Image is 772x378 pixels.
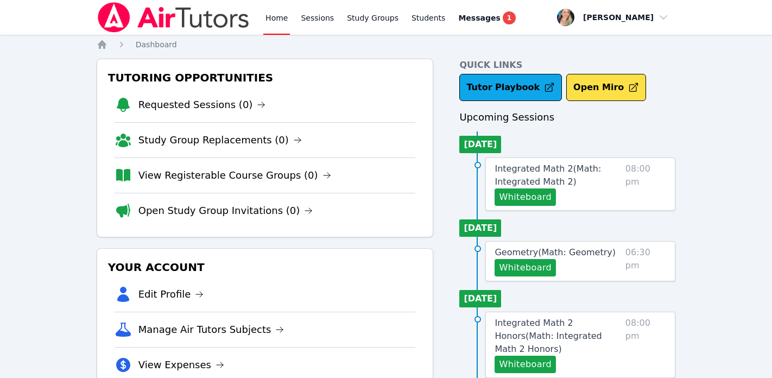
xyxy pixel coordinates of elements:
[97,39,676,50] nav: Breadcrumb
[138,97,266,112] a: Requested Sessions (0)
[138,168,331,183] a: View Registerable Course Groups (0)
[136,40,177,49] span: Dashboard
[495,356,556,373] button: Whiteboard
[458,12,500,23] span: Messages
[138,287,204,302] a: Edit Profile
[566,74,646,101] button: Open Miro
[625,246,666,276] span: 06:30 pm
[625,162,666,206] span: 08:00 pm
[503,11,516,24] span: 1
[106,257,425,277] h3: Your Account
[97,2,250,33] img: Air Tutors
[459,290,501,307] li: [DATE]
[495,259,556,276] button: Whiteboard
[459,110,675,125] h3: Upcoming Sessions
[495,162,621,188] a: Integrated Math 2(Math: Integrated Math 2)
[459,59,675,72] h4: Quick Links
[495,318,602,354] span: Integrated Math 2 Honors ( Math: Integrated Math 2 Honors )
[495,246,616,259] a: Geometry(Math: Geometry)
[138,357,224,373] a: View Expenses
[495,317,621,356] a: Integrated Math 2 Honors(Math: Integrated Math 2 Honors)
[459,136,501,153] li: [DATE]
[495,163,601,187] span: Integrated Math 2 ( Math: Integrated Math 2 )
[459,219,501,237] li: [DATE]
[138,322,284,337] a: Manage Air Tutors Subjects
[106,68,425,87] h3: Tutoring Opportunities
[625,317,666,373] span: 08:00 pm
[136,39,177,50] a: Dashboard
[495,247,616,257] span: Geometry ( Math: Geometry )
[459,74,562,101] a: Tutor Playbook
[138,203,313,218] a: Open Study Group Invitations (0)
[138,133,302,148] a: Study Group Replacements (0)
[495,188,556,206] button: Whiteboard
